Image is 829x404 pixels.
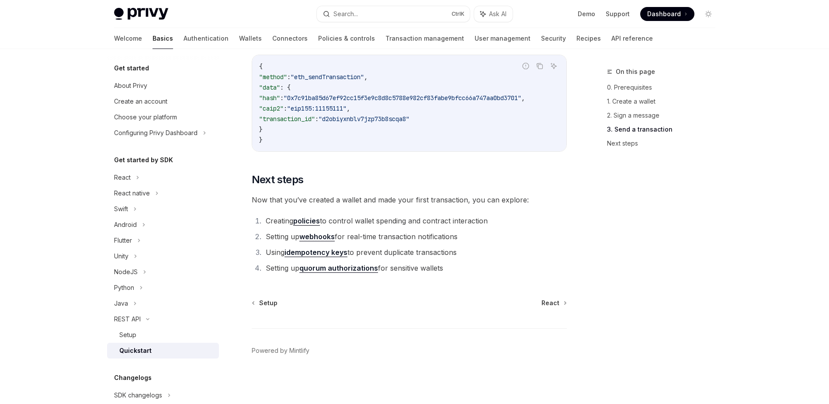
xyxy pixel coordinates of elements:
[347,104,350,112] span: ,
[607,136,722,150] a: Next steps
[114,219,137,230] div: Android
[578,10,595,18] a: Demo
[451,10,465,17] span: Ctrl K
[333,9,358,19] div: Search...
[107,94,219,109] a: Create an account
[611,28,653,49] a: API reference
[114,128,198,138] div: Configuring Privy Dashboard
[114,282,134,293] div: Python
[239,28,262,49] a: Wallets
[385,28,464,49] a: Transaction management
[259,115,315,123] span: "transaction_id"
[541,299,566,307] a: React
[252,346,309,355] a: Powered by Mintlify
[114,155,173,165] h5: Get started by SDK
[317,6,470,22] button: Search...CtrlK
[253,299,277,307] a: Setup
[521,94,525,102] span: ,
[284,104,287,112] span: :
[576,28,601,49] a: Recipes
[252,173,304,187] span: Next steps
[640,7,694,21] a: Dashboard
[114,251,128,261] div: Unity
[114,63,149,73] h5: Get started
[259,73,287,81] span: "method"
[287,104,347,112] span: "eip155:11155111"
[259,299,277,307] span: Setup
[541,28,566,49] a: Security
[259,125,263,133] span: }
[541,299,559,307] span: React
[263,230,567,243] li: Setting up for real-time transaction notifications
[534,60,545,72] button: Copy the contents from the code block
[280,94,284,102] span: :
[315,115,319,123] span: :
[263,262,567,274] li: Setting up for sensitive wallets
[114,373,152,383] h5: Changelogs
[114,8,168,20] img: light logo
[647,10,681,18] span: Dashboard
[489,10,506,18] span: Ask AI
[259,84,280,91] span: "data"
[114,204,128,214] div: Swift
[607,108,722,122] a: 2. Sign a message
[114,96,167,107] div: Create an account
[293,216,320,226] a: policies
[364,73,368,81] span: ,
[606,10,630,18] a: Support
[114,298,128,309] div: Java
[114,188,150,199] div: React native
[114,112,177,122] div: Choose your platform
[291,73,364,81] span: "eth_sendTransaction"
[607,80,722,94] a: 0. Prerequisites
[119,345,152,356] div: Quickstart
[259,63,263,70] span: {
[284,94,521,102] span: "0x7c91ba85d67ef92cc15f3e9c8d8c5788e982cf83fabe9bfcc66a747aa0bd3701"
[114,172,131,183] div: React
[114,267,138,277] div: NodeJS
[616,66,655,77] span: On this page
[114,390,162,401] div: SDK changelogs
[299,232,335,241] a: webhooks
[114,28,142,49] a: Welcome
[263,215,567,227] li: Creating to control wallet spending and contract interaction
[107,327,219,343] a: Setup
[548,60,559,72] button: Ask AI
[107,78,219,94] a: About Privy
[287,73,291,81] span: :
[107,343,219,359] a: Quickstart
[119,330,136,340] div: Setup
[114,235,132,246] div: Flutter
[107,109,219,125] a: Choose your platform
[259,104,284,112] span: "caip2"
[299,264,378,273] a: quorum authorizations
[319,115,409,123] span: "d2obiyxnblv7jzp73b8scqa8"
[474,6,513,22] button: Ask AI
[184,28,229,49] a: Authentication
[475,28,531,49] a: User management
[520,60,531,72] button: Report incorrect code
[284,248,347,257] a: idempotency keys
[607,122,722,136] a: 3. Send a transaction
[318,28,375,49] a: Policies & controls
[252,194,567,206] span: Now that you’ve created a wallet and made your first transaction, you can explore:
[259,136,263,144] span: }
[701,7,715,21] button: Toggle dark mode
[272,28,308,49] a: Connectors
[607,94,722,108] a: 1. Create a wallet
[114,314,141,324] div: REST API
[153,28,173,49] a: Basics
[280,84,291,91] span: : {
[263,246,567,258] li: Using to prevent duplicate transactions
[259,94,280,102] span: "hash"
[114,80,147,91] div: About Privy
